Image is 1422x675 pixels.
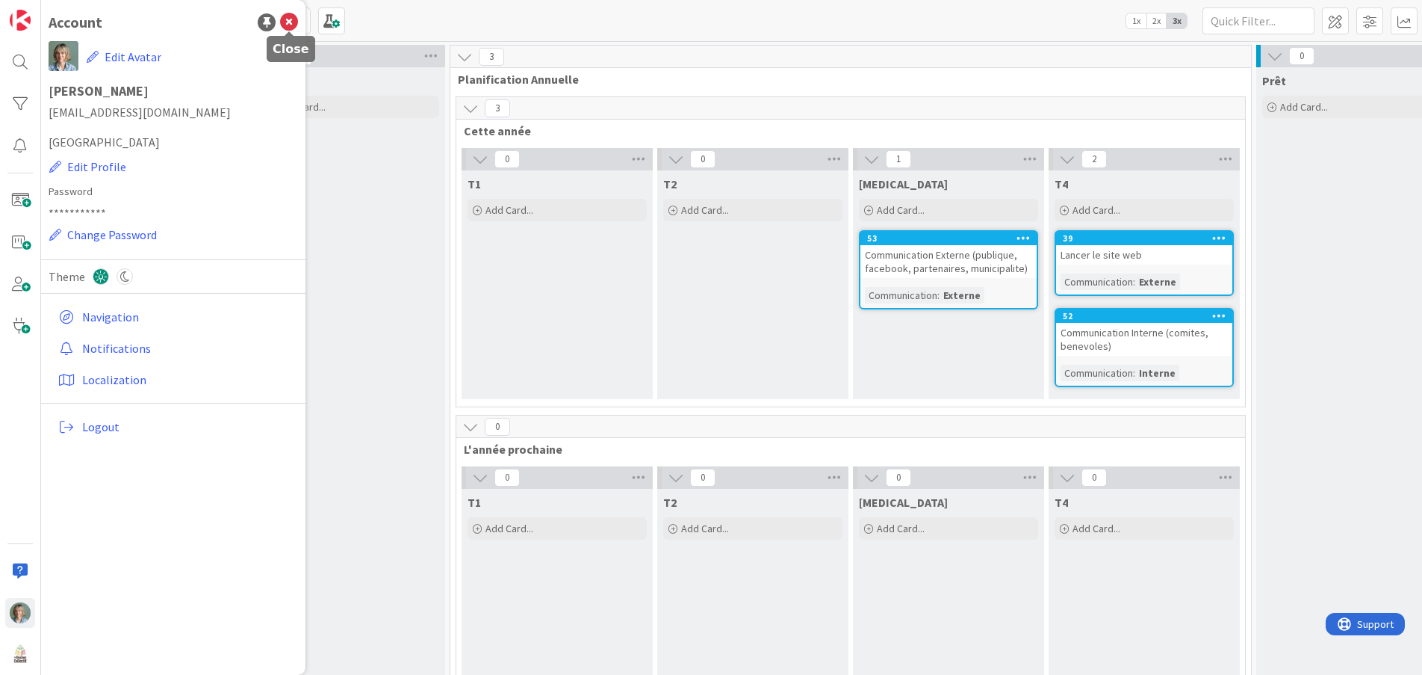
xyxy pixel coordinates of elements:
span: 1 [886,150,911,168]
span: 0 [1289,47,1314,65]
img: ZL [10,602,31,623]
span: 0 [690,469,715,487]
a: Localization [52,366,298,393]
span: Planification Annuelle [458,72,1232,87]
div: Lancer le site web [1056,245,1232,265]
span: 2x [1146,13,1167,28]
div: 39 [1056,232,1232,245]
div: Account [49,11,102,34]
button: Edit Avatar [86,41,162,73]
span: Cette année [464,123,1226,138]
img: Visit kanbanzone.com [10,10,31,31]
label: Password [49,184,298,200]
span: 2 [1081,150,1107,168]
div: 53 [860,232,1037,245]
span: Prêt [1262,73,1286,88]
span: 3x [1167,13,1187,28]
div: 39 [1063,233,1232,244]
span: 1x [1126,13,1146,28]
span: T3 [859,176,948,191]
span: 0 [494,469,520,487]
span: Theme [49,268,85,286]
button: Edit Profile [49,157,127,176]
span: Add Card... [1280,100,1328,114]
span: : [1133,274,1135,290]
button: Change Password [49,225,158,244]
div: Communication [865,287,937,303]
div: Communication Externe (publique, facebook, partenaires, municipalite) [860,245,1037,278]
h1: [PERSON_NAME] [49,84,298,99]
span: : [1133,365,1135,381]
img: ZL [49,41,78,71]
a: Navigation [52,303,298,330]
span: T1 [468,495,481,510]
span: : [937,287,940,303]
div: Externe [940,287,984,303]
input: Quick Filter... [1202,7,1314,34]
span: Add Card... [877,522,925,535]
a: 53Communication Externe (publique, facebook, partenaires, municipalite)Communication:Externe [859,230,1038,309]
div: Communication [1061,365,1133,381]
span: Add Card... [681,522,729,535]
span: 3 [479,48,504,66]
span: 0 [1081,469,1107,487]
a: 39Lancer le site webCommunication:Externe [1055,230,1234,296]
span: Add Card... [1072,522,1120,535]
div: Interne [1135,365,1179,381]
span: 3 [485,99,510,117]
span: 0 [485,418,510,436]
span: T2 [663,495,677,510]
span: T2 [663,176,677,191]
span: 0 [886,469,911,487]
img: avatar [10,644,31,665]
span: T4 [1055,495,1068,510]
div: 53 [867,233,1037,244]
div: Communication [1061,274,1133,290]
a: 52Communication Interne (comites, benevoles)Communication:Interne [1055,308,1234,387]
span: Logout [82,418,292,436]
span: Add Card... [681,203,729,217]
span: Support [31,2,68,20]
h5: Close [273,42,309,56]
div: Communication Interne (comites, benevoles) [1056,323,1232,356]
span: T1 [468,176,481,191]
span: [GEOGRAPHIC_DATA] [49,133,298,151]
div: 52 [1056,309,1232,323]
span: Add Card... [485,522,533,535]
span: 0 [690,150,715,168]
span: T4 [1055,176,1068,191]
span: [EMAIL_ADDRESS][DOMAIN_NAME] [49,103,298,121]
div: 52Communication Interne (comites, benevoles) [1056,309,1232,356]
a: Notifications [52,335,298,362]
div: Externe [1135,274,1180,290]
span: L'année prochaine [464,442,1226,457]
span: Add Card... [877,203,925,217]
span: T3 [859,495,948,510]
div: 52 [1063,311,1232,321]
div: 53Communication Externe (publique, facebook, partenaires, municipalite) [860,232,1037,278]
div: 39Lancer le site web [1056,232,1232,265]
span: 0 [494,150,520,168]
span: Add Card... [485,203,533,217]
span: Add Card... [1072,203,1120,217]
